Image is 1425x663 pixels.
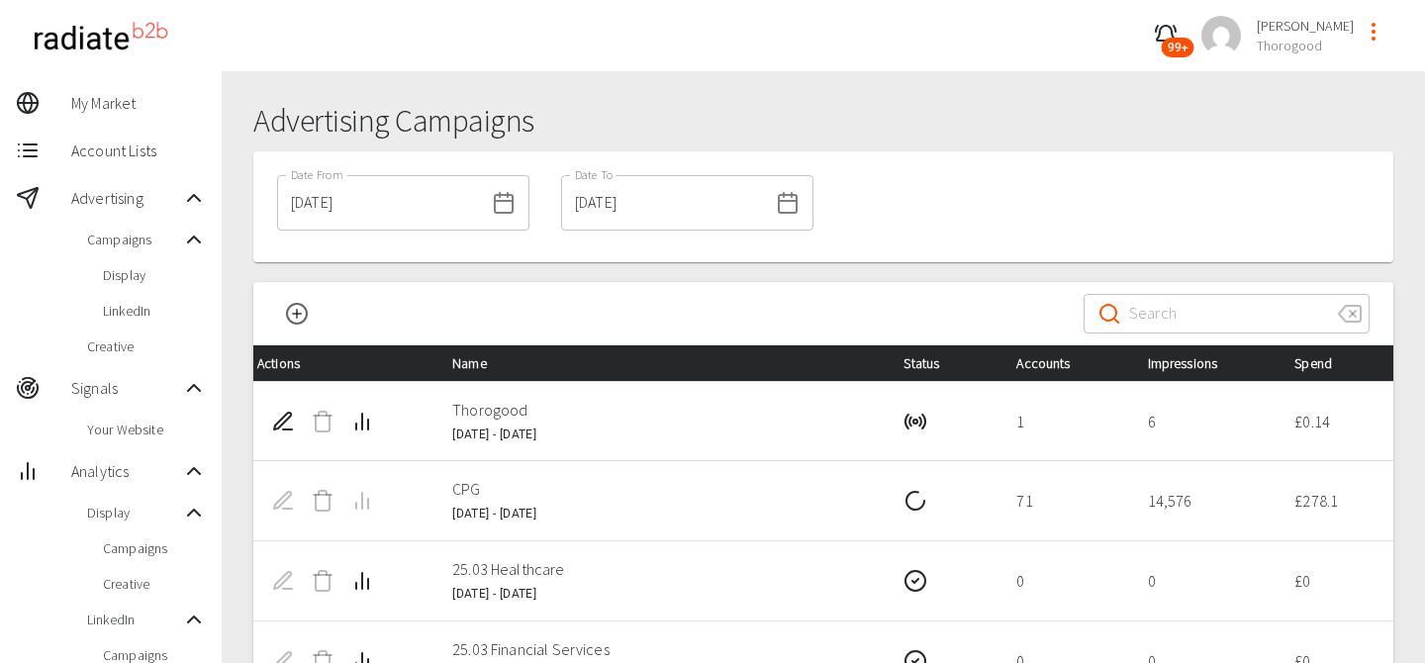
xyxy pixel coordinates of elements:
[253,103,1393,140] h1: Advertising Campaigns
[1146,16,1186,55] button: 99+
[1016,569,1115,593] p: 0
[1016,410,1115,433] p: 1
[452,398,872,422] p: Thorogood
[903,351,971,375] span: Status
[452,351,872,375] div: Name
[1257,36,1354,55] span: Thorogood
[277,175,484,231] input: dd/mm/yyyy
[1257,16,1354,36] span: [PERSON_NAME]
[903,569,927,593] svg: Completed
[452,507,536,521] span: [DATE] - [DATE]
[71,91,206,115] span: My Market
[1129,286,1322,341] input: Search
[452,351,519,375] span: Name
[1294,489,1377,513] p: £ 278.1
[87,610,182,629] span: LinkedIn
[1016,351,1115,375] div: Accounts
[903,351,985,375] div: Status
[561,175,768,231] input: dd/mm/yyyy
[87,503,182,522] span: Display
[1148,489,1264,513] p: 14,576
[277,294,317,333] button: New Campaign
[1016,351,1101,375] span: Accounts
[452,637,872,661] p: 25.03 Financial Services
[71,139,206,162] span: Account Lists
[452,427,536,441] span: [DATE] - [DATE]
[103,538,206,558] span: Campaigns
[452,477,872,501] p: CPG
[71,459,182,483] span: Analytics
[263,402,303,441] button: Edit Campaign
[24,14,177,58] img: radiateb2b_logo_black.png
[1016,489,1115,513] p: 71
[903,410,927,433] svg: Running
[1148,569,1264,593] p: 0
[71,186,182,210] span: Advertising
[303,561,342,601] span: Delete Campaign
[452,557,872,581] p: 25.03 Healthcare
[1294,351,1364,375] span: Spend
[1097,302,1121,326] svg: Search
[1148,410,1264,433] p: 6
[263,561,303,601] span: Edit Campaign
[263,481,303,521] span: Edit Campaign
[1354,12,1393,51] button: profile-menu
[1201,16,1241,55] img: a2ca95db2cb9c46c1606a9dd9918c8c6
[1148,351,1264,375] div: Impressions
[303,402,342,441] span: Delete Campaign
[1148,351,1250,375] span: Impressions
[303,481,342,521] span: Delete Campaign
[291,166,342,183] label: Date From
[103,301,206,321] span: LinkedIn
[103,265,206,285] span: Display
[342,481,382,521] span: Campaign Analytics
[87,420,206,439] span: Your Website
[1294,569,1377,593] p: £ 0
[103,574,206,594] span: Creative
[87,230,182,249] span: Campaigns
[1162,38,1194,57] span: 99+
[87,336,206,356] span: Creative
[1294,351,1377,375] div: Spend
[575,166,614,183] label: Date To
[71,376,182,400] span: Signals
[342,561,382,601] button: Campaign Analytics
[342,402,382,441] button: Campaign Analytics
[452,587,536,601] span: [DATE] - [DATE]
[1294,410,1377,433] p: £ 0.14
